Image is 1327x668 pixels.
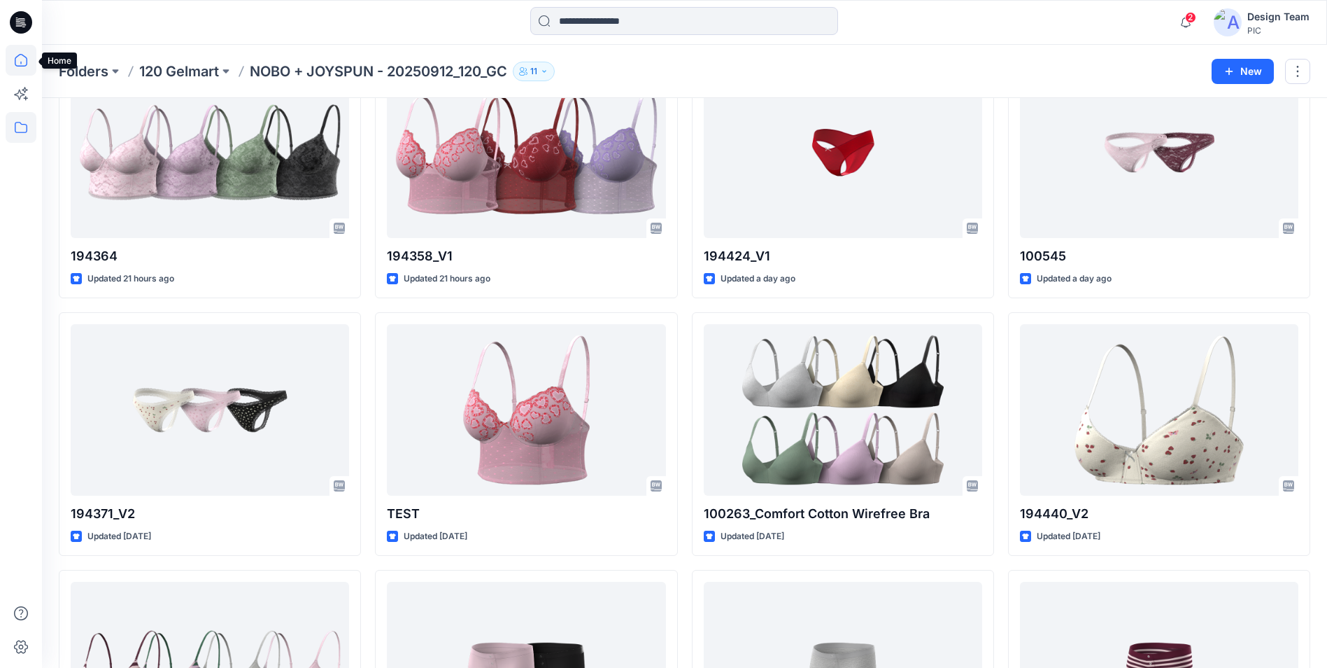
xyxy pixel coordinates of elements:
p: Updated [DATE] [404,529,467,544]
a: 194358_V1 [387,67,665,238]
div: PIC [1247,25,1310,36]
p: Updated a day ago [1037,272,1112,286]
p: 100545 [1020,246,1298,266]
p: 194371_V2 [71,504,349,524]
p: 194440_V2 [1020,504,1298,524]
p: TEST [387,504,665,524]
a: 120 Gelmart [139,62,219,81]
p: 194424_V1 [704,246,982,266]
a: 100545 [1020,67,1298,238]
a: 194371_V2 [71,324,349,496]
p: Updated 21 hours ago [87,272,174,286]
a: 194364 [71,67,349,238]
p: 194358_V1 [387,246,665,266]
p: Updated [DATE] [1037,529,1100,544]
p: 194364 [71,246,349,266]
img: avatar [1214,8,1242,36]
a: TEST [387,324,665,496]
a: 194440_V2 [1020,324,1298,496]
p: NOBO + JOYSPUN - 20250912_120_GC [250,62,507,81]
p: 100263_Comfort Cotton Wirefree Bra [704,504,982,524]
button: 11 [513,62,555,81]
p: Updated [DATE] [721,529,784,544]
p: Updated a day ago [721,272,795,286]
button: New [1212,59,1274,84]
p: Updated 21 hours ago [404,272,490,286]
p: Updated [DATE] [87,529,151,544]
a: 194424_V1 [704,67,982,238]
span: 2 [1185,12,1196,23]
div: Design Team [1247,8,1310,25]
a: 100263_Comfort Cotton Wirefree Bra [704,324,982,496]
a: Folders [59,62,108,81]
p: 11 [530,64,537,79]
